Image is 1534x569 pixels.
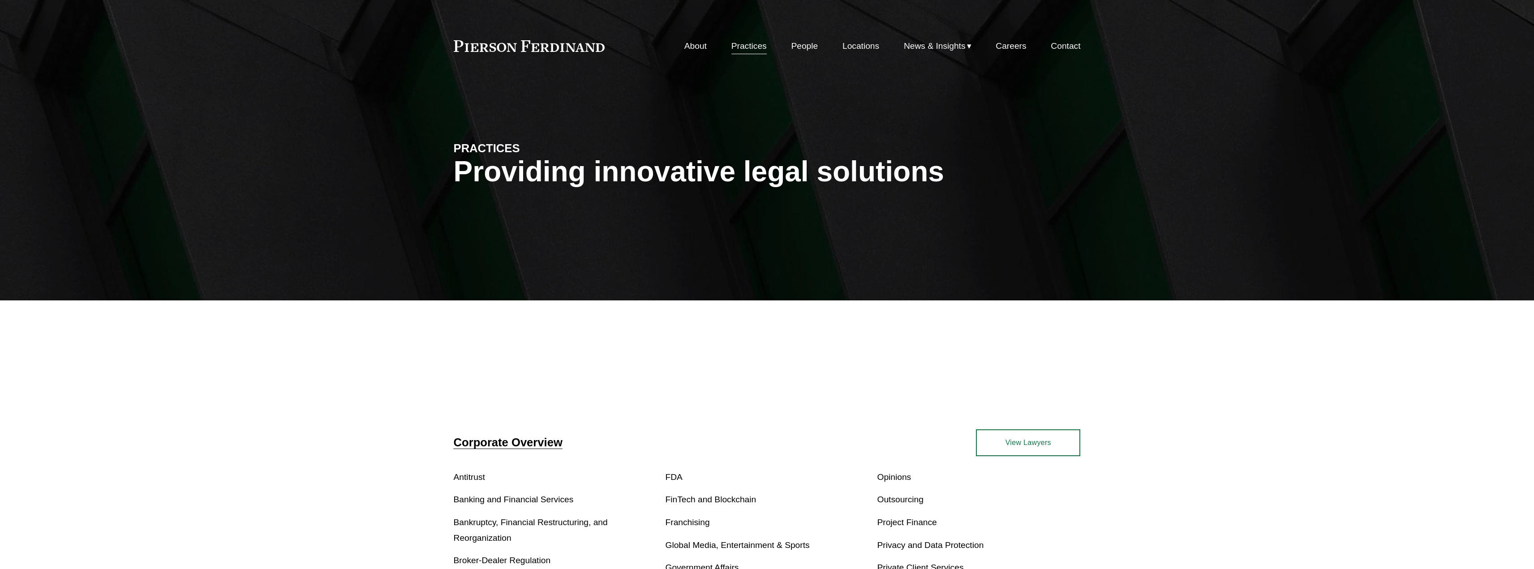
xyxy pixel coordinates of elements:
[996,38,1026,55] a: Careers
[731,38,767,55] a: Practices
[454,556,551,565] a: Broker-Dealer Regulation
[666,518,710,527] a: Franchising
[454,472,485,482] a: Antitrust
[454,495,574,504] a: Banking and Financial Services
[454,141,610,155] h4: PRACTICES
[904,39,966,54] span: News & Insights
[684,38,707,55] a: About
[666,540,810,550] a: Global Media, Entertainment & Sports
[877,472,911,482] a: Opinions
[791,38,818,55] a: People
[877,540,984,550] a: Privacy and Data Protection
[877,518,937,527] a: Project Finance
[666,495,756,504] a: FinTech and Blockchain
[666,472,683,482] a: FDA
[976,429,1080,456] a: View Lawyers
[454,518,608,543] a: Bankruptcy, Financial Restructuring, and Reorganization
[1051,38,1080,55] a: Contact
[904,38,971,55] a: folder dropdown
[454,155,1081,188] h1: Providing innovative legal solutions
[842,38,879,55] a: Locations
[454,436,563,449] a: Corporate Overview
[877,495,923,504] a: Outsourcing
